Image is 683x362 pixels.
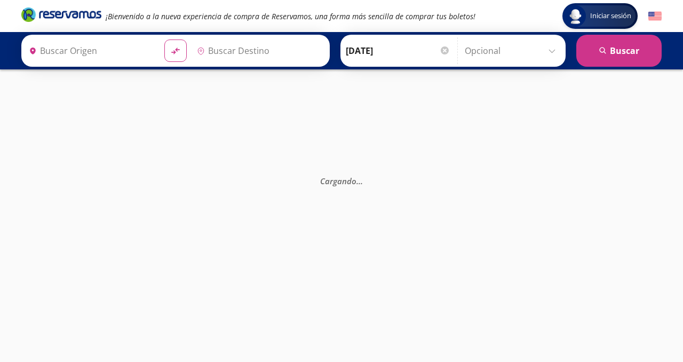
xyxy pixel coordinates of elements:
[361,176,363,186] span: .
[21,6,101,22] i: Brand Logo
[346,37,450,64] input: Elegir Fecha
[25,37,156,64] input: Buscar Origen
[465,37,560,64] input: Opcional
[320,176,363,186] em: Cargando
[106,11,475,21] em: ¡Bienvenido a la nueva experiencia de compra de Reservamos, una forma más sencilla de comprar tus...
[21,6,101,26] a: Brand Logo
[576,35,662,67] button: Buscar
[193,37,324,64] input: Buscar Destino
[356,176,359,186] span: .
[648,10,662,23] button: English
[586,11,636,21] span: Iniciar sesión
[359,176,361,186] span: .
